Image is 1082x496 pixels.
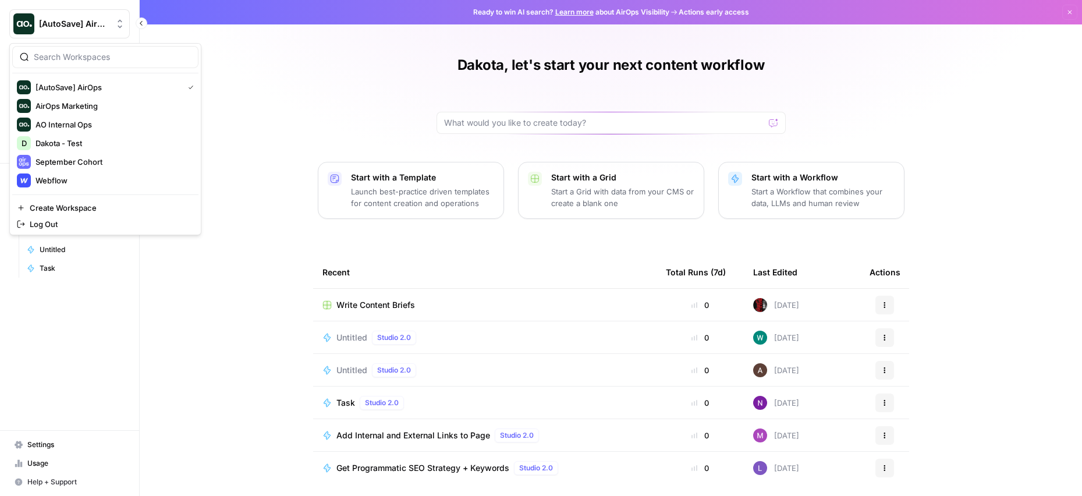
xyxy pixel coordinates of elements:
p: Start a Workflow that combines your data, LLMs and human review [751,186,895,209]
span: [AutoSave] AirOps [36,82,179,93]
div: [DATE] [753,461,799,475]
div: [DATE] [753,363,799,377]
p: Start a Grid with data from your CMS or create a blank one [551,186,694,209]
span: September Cohort [36,156,189,168]
span: Studio 2.0 [519,463,553,473]
div: [DATE] [753,298,799,312]
span: Dakota - Test [36,137,189,149]
input: What would you like to create today? [444,117,764,129]
span: D [22,137,27,149]
img: [AutoSave] AirOps Logo [13,13,34,34]
a: UntitledStudio 2.0 [322,331,647,345]
div: Workspace: [AutoSave] AirOps [9,43,201,235]
div: [DATE] [753,428,799,442]
span: Create Workspace [30,202,189,214]
img: vaiar9hhcrg879pubqop5lsxqhgw [753,331,767,345]
a: Usage [9,454,130,473]
span: Webflow [36,175,189,186]
img: September Cohort Logo [17,155,31,169]
span: Studio 2.0 [377,332,411,343]
a: Task [22,259,130,278]
a: Write Content Briefs [322,299,647,311]
span: Untitled [336,332,367,343]
input: Search Workspaces [34,51,191,63]
span: AirOps Marketing [36,100,189,112]
span: Task [40,263,125,274]
button: Start with a WorkflowStart a Workflow that combines your data, LLMs and human review [718,162,904,219]
img: 5th2foo34j8g7yv92a01c26t8wuw [753,298,767,312]
span: Untitled [336,364,367,376]
a: Create Workspace [12,200,198,216]
a: Settings [9,435,130,454]
a: Get Programmatic SEO Strategy + KeywordsStudio 2.0 [322,461,647,475]
a: Log Out [12,216,198,232]
img: Webflow Logo [17,173,31,187]
span: Studio 2.0 [377,365,411,375]
div: [DATE] [753,331,799,345]
span: Untitled [40,245,125,255]
span: Usage [27,458,125,469]
img: wtbmvrjo3qvncyiyitl6zoukl9gz [753,363,767,377]
span: Studio 2.0 [365,398,399,408]
a: Add Internal and External Links to PageStudio 2.0 [322,428,647,442]
button: Help + Support [9,473,130,491]
span: Actions early access [679,7,749,17]
span: Ready to win AI search? about AirOps Visibility [473,7,669,17]
div: 0 [666,364,735,376]
div: 0 [666,299,735,311]
img: kedmmdess6i2jj5txyq6cw0yj4oc [753,396,767,410]
span: Write Content Briefs [336,299,415,311]
span: Log Out [30,218,189,230]
p: Start with a Workflow [751,172,895,183]
p: Start with a Grid [551,172,694,183]
span: Help + Support [27,477,125,487]
span: Get Programmatic SEO Strategy + Keywords [336,462,509,474]
div: [DATE] [753,396,799,410]
img: ptc0k51ngwj8v4idoxwqelpboton [753,428,767,442]
span: Studio 2.0 [500,430,534,441]
div: 0 [666,462,735,474]
img: AO Internal Ops Logo [17,118,31,132]
span: [AutoSave] AirOps [39,18,109,30]
span: Settings [27,440,125,450]
a: UntitledStudio 2.0 [322,363,647,377]
img: [AutoSave] AirOps Logo [17,80,31,94]
div: Recent [322,256,647,288]
span: AO Internal Ops [36,119,189,130]
button: Start with a GridStart a Grid with data from your CMS or create a blank one [518,162,704,219]
div: 0 [666,332,735,343]
a: TaskStudio 2.0 [322,396,647,410]
h1: Dakota, let's start your next content workflow [457,56,765,75]
button: Workspace: [AutoSave] AirOps [9,9,130,38]
span: Add Internal and External Links to Page [336,430,490,441]
a: Learn more [555,8,594,16]
div: 0 [666,430,735,441]
p: Launch best-practice driven templates for content creation and operations [351,186,494,209]
img: rn7sh892ioif0lo51687sih9ndqw [753,461,767,475]
p: Start with a Template [351,172,494,183]
img: AirOps Marketing Logo [17,99,31,113]
div: 0 [666,397,735,409]
span: Task [336,397,355,409]
div: Actions [870,256,900,288]
div: Total Runs (7d) [666,256,726,288]
div: Last Edited [753,256,797,288]
a: Untitled [22,240,130,259]
button: Start with a TemplateLaunch best-practice driven templates for content creation and operations [318,162,504,219]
